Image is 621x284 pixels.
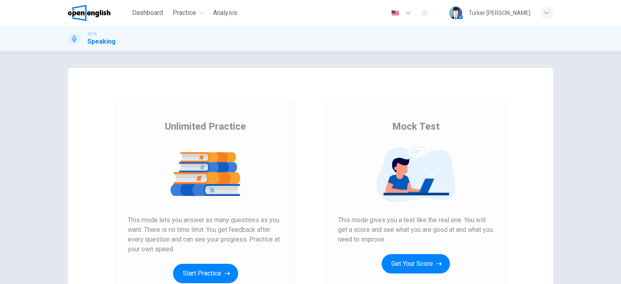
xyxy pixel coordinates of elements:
[338,215,493,244] span: This mode gives you a test like the real one. You will get a score and see what you are good at a...
[132,8,163,18] span: Dashboard
[87,31,97,37] span: IELTS
[68,5,110,21] img: OpenEnglish logo
[129,6,166,20] button: Dashboard
[213,8,237,18] span: Analysis
[390,10,400,16] img: en
[87,37,116,46] h1: Speaking
[173,8,196,18] span: Practice
[210,6,241,20] button: Analysis
[169,6,207,20] button: Practice
[173,264,238,283] button: Start Practice
[469,8,530,18] div: Turker [PERSON_NAME]
[392,120,439,133] span: Mock Test
[382,254,450,273] button: Get Your Score
[128,215,283,254] span: This mode lets you answer as many questions as you want. There is no time limit. You get feedback...
[449,6,462,19] img: Profile picture
[68,5,129,21] a: OpenEnglish logo
[165,120,246,133] span: Unlimited Practice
